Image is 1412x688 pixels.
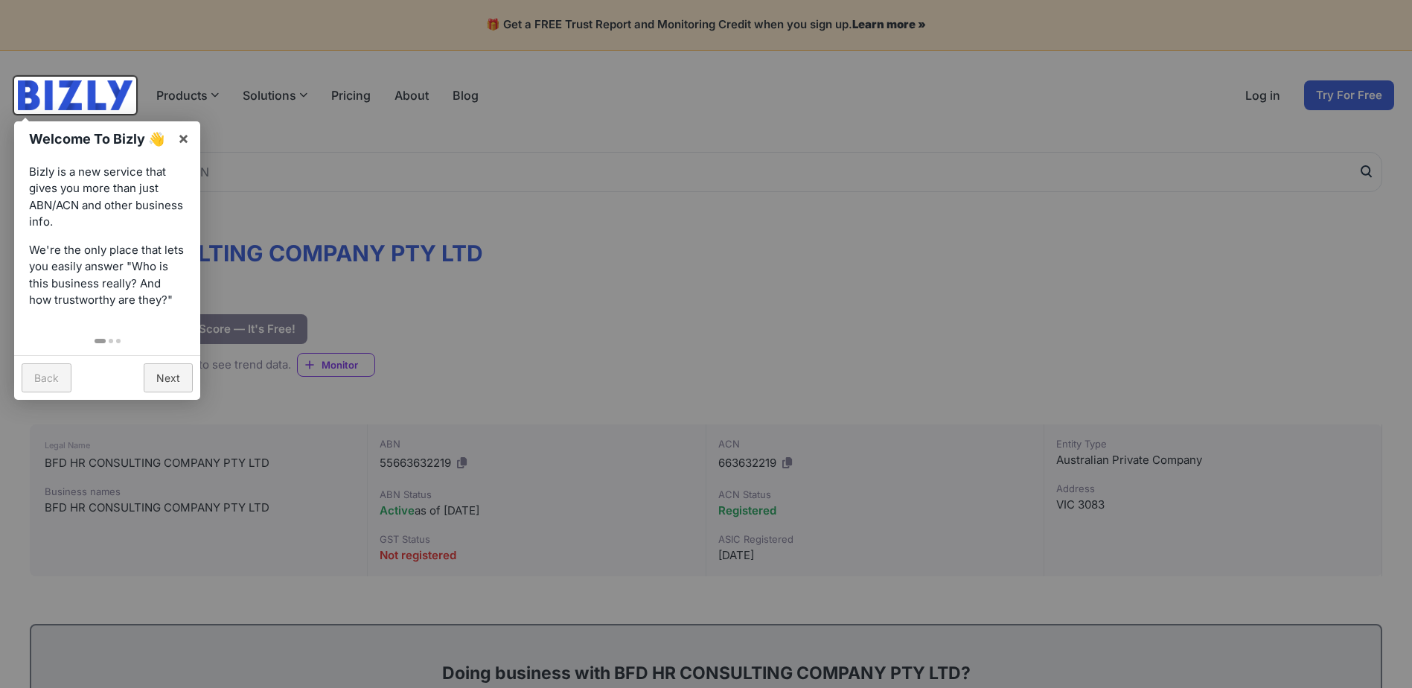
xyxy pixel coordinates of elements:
[29,129,170,149] h1: Welcome To Bizly 👋
[144,363,193,392] a: Next
[22,363,71,392] a: Back
[29,164,185,231] p: Bizly is a new service that gives you more than just ABN/ACN and other business info.
[29,242,185,309] p: We're the only place that lets you easily answer "Who is this business really? And how trustworth...
[167,121,200,155] a: ×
